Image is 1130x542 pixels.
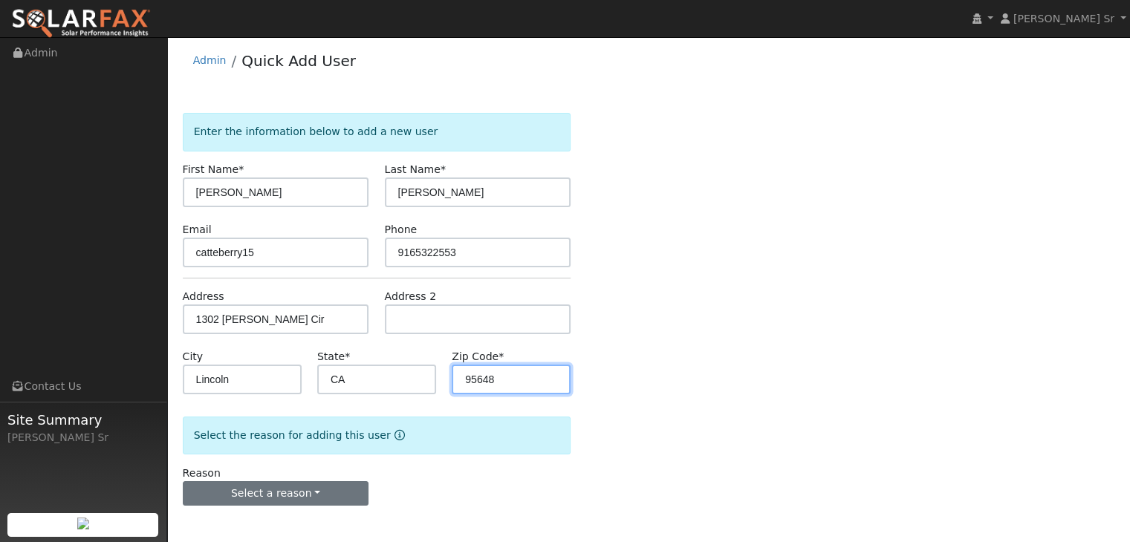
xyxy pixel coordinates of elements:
[1013,13,1114,25] span: [PERSON_NAME] Sr
[441,163,446,175] span: Required
[183,289,224,304] label: Address
[452,349,504,365] label: Zip Code
[238,163,244,175] span: Required
[193,54,227,66] a: Admin
[183,481,369,506] button: Select a reason
[11,8,151,39] img: SolarFax
[183,113,571,151] div: Enter the information below to add a new user
[241,52,356,70] a: Quick Add User
[7,430,159,445] div: [PERSON_NAME] Sr
[385,162,446,177] label: Last Name
[183,222,212,238] label: Email
[183,417,571,454] div: Select the reason for adding this user
[385,289,437,304] label: Address 2
[499,350,504,362] span: Required
[391,429,405,441] a: Reason for new user
[183,162,244,177] label: First Name
[7,410,159,430] span: Site Summary
[345,350,350,362] span: Required
[385,222,418,238] label: Phone
[183,349,204,365] label: City
[77,517,89,529] img: retrieve
[183,466,221,481] label: Reason
[317,349,350,365] label: State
